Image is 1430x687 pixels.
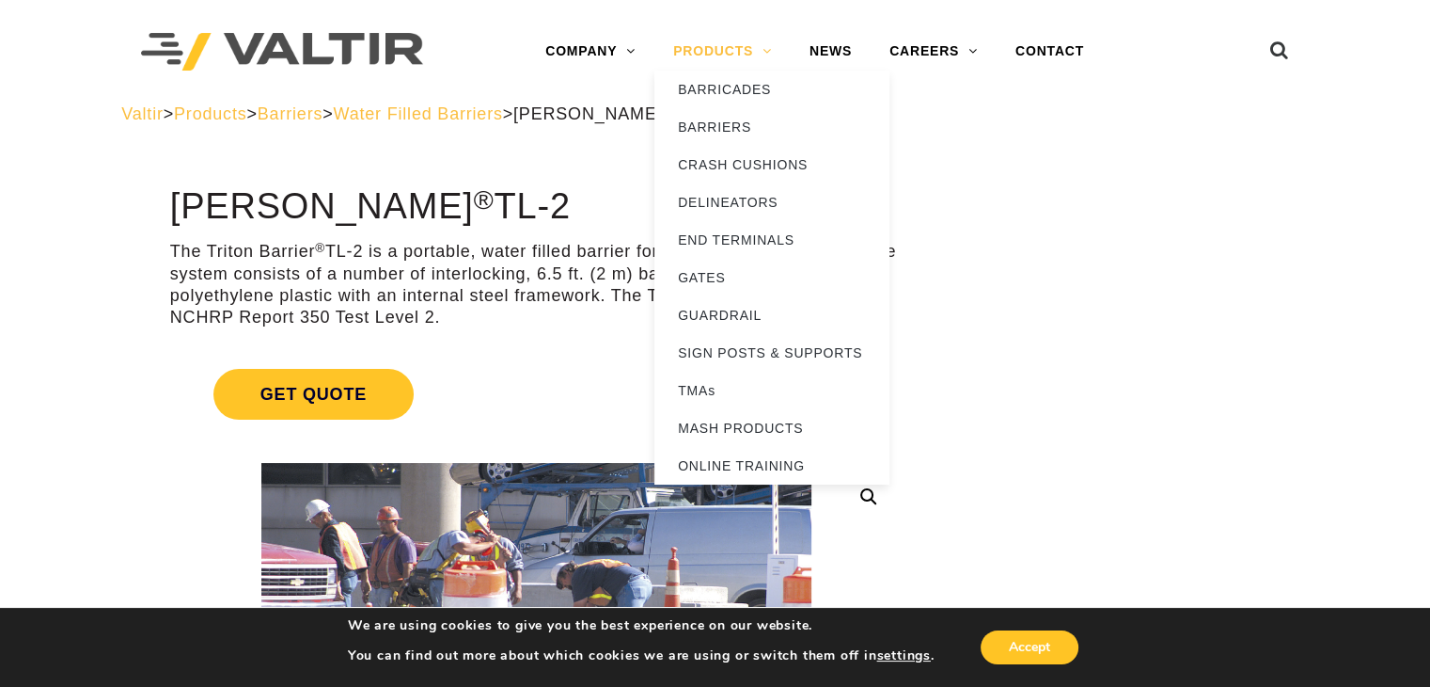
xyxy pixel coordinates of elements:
p: You can find out more about which cookies we are using or switch them off in . [348,647,935,664]
a: GATES [654,259,889,296]
a: Products [174,104,246,123]
sup: ® [474,184,495,215]
a: GUARDRAIL [654,296,889,334]
button: settings [876,647,930,664]
a: PRODUCTS [654,33,791,71]
a: Valtir [121,104,163,123]
a: BARRICADES [654,71,889,108]
a: CAREERS [871,33,997,71]
a: BARRIERS [654,108,889,146]
a: CONTACT [997,33,1103,71]
a: Barriers [258,104,322,123]
button: Accept [981,631,1078,664]
a: CRASH CUSHIONS [654,146,889,184]
a: COMPANY [526,33,654,71]
a: ONLINE TRAINING [654,447,889,485]
a: SIGN POSTS & SUPPORTS [654,334,889,372]
a: TMAs [654,372,889,409]
div: > > > > [121,104,1309,125]
a: Water Filled Barriers [334,104,503,123]
sup: ® [315,241,325,255]
h1: [PERSON_NAME] TL-2 [170,187,903,227]
a: END TERMINALS [654,221,889,259]
span: [PERSON_NAME] TL-2 [513,104,710,123]
a: NEWS [791,33,871,71]
a: DELINEATORS [654,184,889,221]
p: We are using cookies to give you the best experience on our website. [348,617,935,634]
p: The Triton Barrier TL-2 is a portable, water filled barrier for redirective applications. The sys... [170,241,903,329]
img: Valtir [141,33,423,72]
a: Get Quote [170,346,903,442]
a: MASH PRODUCTS [654,409,889,447]
span: Get Quote [213,369,414,420]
